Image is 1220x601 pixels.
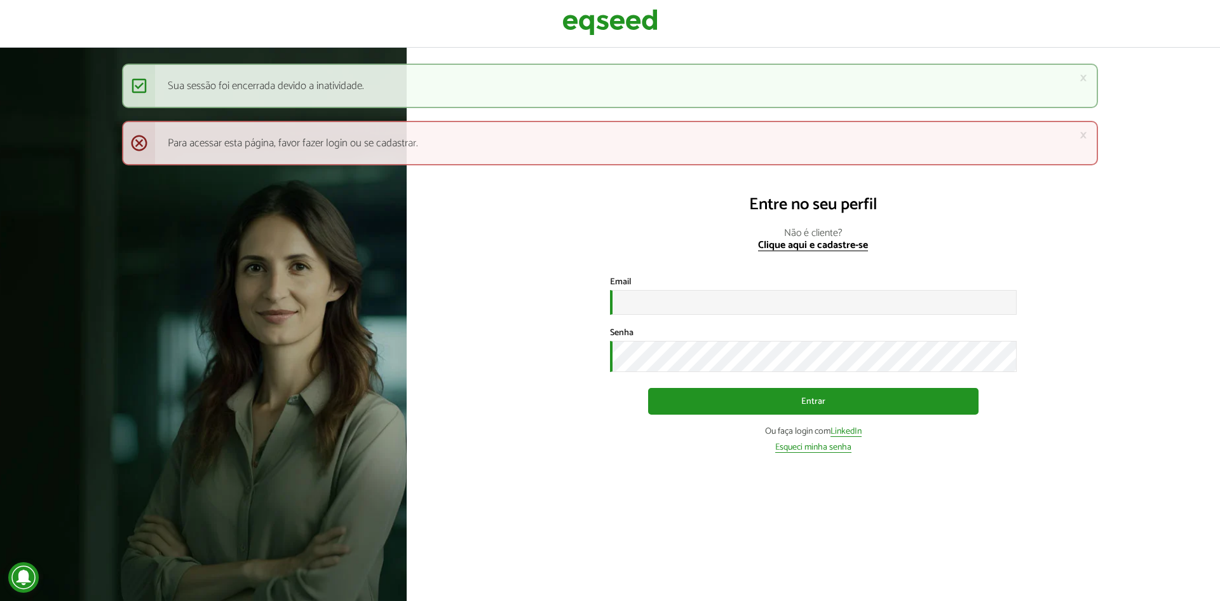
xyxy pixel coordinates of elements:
a: × [1080,71,1087,85]
a: LinkedIn [830,427,862,437]
button: Entrar [648,388,979,415]
div: Sua sessão foi encerrada devido a inatividade. [122,64,1098,108]
h2: Entre no seu perfil [432,196,1195,214]
label: Senha [610,329,634,338]
img: EqSeed Logo [562,6,658,38]
a: × [1080,128,1087,142]
div: Para acessar esta página, favor fazer login ou se cadastrar. [122,121,1098,165]
label: Email [610,278,631,287]
p: Não é cliente? [432,227,1195,251]
div: Ou faça login com [610,427,1017,437]
a: Esqueci minha senha [775,443,851,453]
a: Clique aqui e cadastre-se [758,240,868,251]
